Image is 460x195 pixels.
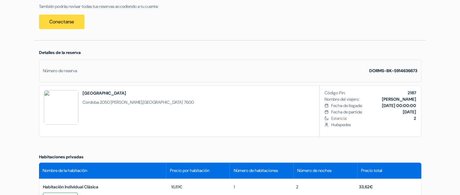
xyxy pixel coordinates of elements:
strong: DORMS-BK-5914636673 [369,68,417,73]
span: Habitaciones privadas [39,154,83,160]
a: Conectarse [39,15,84,29]
span: Fecha de partida: [331,109,362,115]
span: Fecha de llegada: [331,103,362,109]
span: Detalles de la reserva [39,50,81,55]
span: Habitación Individual Clásica [43,184,98,190]
span: , [83,99,194,106]
span: 16,81€ [168,184,182,190]
span: Cordoba 2050 [83,99,110,105]
span: [PERSON_NAME] [111,99,142,105]
div: 1 [230,184,292,190]
div: 2 [292,184,355,190]
span: Código Pin: [325,90,345,96]
h2: [GEOGRAPHIC_DATA] [83,90,194,96]
b: 2 [414,116,416,121]
div: Número de reserva [43,68,77,74]
span: [GEOGRAPHIC_DATA] [143,99,183,105]
span: 33,62€ [359,184,373,190]
span: Número de noches [297,167,331,174]
p: También podrás revisar todas tus reservas accediendo a tu cuenta: [39,3,421,10]
span: Huéspedes [331,122,416,128]
b: [PERSON_NAME] [382,96,416,102]
span: Nombre de la habitación [43,167,87,174]
span: Precio por habitación [170,167,209,174]
b: 2187 [408,90,416,96]
img: UzUAPlJkU2hVZwZl [44,90,78,125]
b: [DATE] 00:00:00 [382,103,416,108]
span: Estancia: [331,115,416,122]
span: Número de habitaciones [233,167,278,174]
b: [DATE] [403,109,416,115]
span: 7600 [184,99,194,105]
span: Nombre del viajero: [325,96,360,103]
span: Precio total [361,167,382,174]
